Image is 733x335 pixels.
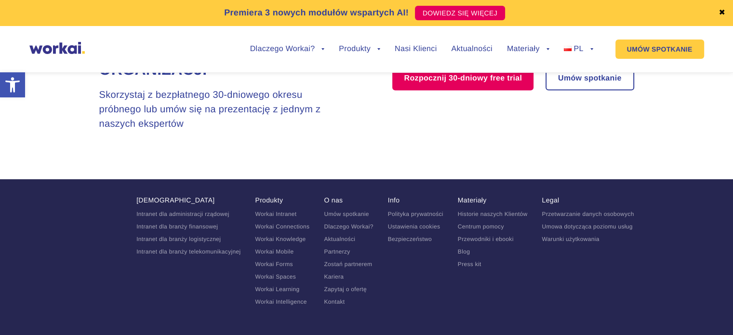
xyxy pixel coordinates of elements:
a: Workai Learning [255,286,299,293]
a: Workai Forms [255,261,293,268]
a: Intranet dla branży finansowej [136,223,218,230]
p: Premiera 3 nowych modułów wspartych AI! [224,6,409,19]
a: ✖ [719,9,725,17]
a: Blog [458,248,470,255]
a: Aktualności [451,45,492,53]
a: Press kit [458,261,481,268]
h3: Skorzystaj z bezpłatnego 30-dniowego okresu próbnego lub umów się na prezentację z jednym z naszy... [99,88,345,131]
a: Materiały [507,45,549,53]
a: O nas [324,196,343,204]
a: Umów spotkanie [324,211,369,217]
a: Workai Intelligence [255,298,307,305]
a: Polityka prywatności [388,211,443,217]
a: Workai Connections [255,223,309,230]
a: UMÓW SPOTKANIE [615,40,704,59]
a: Workai Intranet [255,211,296,217]
a: Nasi Klienci [395,45,437,53]
a: Partnerzy [324,248,350,255]
a: Workai Knowledge [255,236,306,242]
a: Przetwarzanie danych osobowych [542,211,634,217]
a: Intranet dla branży telekomunikacyjnej [136,248,240,255]
a: Bezpieczeństwo [388,236,432,242]
a: Umowa dotycząca poziomu usług [542,223,632,230]
a: [DEMOGRAPHIC_DATA] [136,196,214,204]
a: Info [388,196,400,204]
a: Zapytaj o ofertę [324,286,367,293]
a: Warunki użytkowania [542,236,599,242]
a: Legal [542,196,559,204]
a: Workai Spaces [255,273,296,280]
a: Centrum pomocy [458,223,504,230]
a: Aktualności [324,236,355,242]
a: Intranet dla branży logistycznej [136,236,221,242]
a: Zostań partnerem [324,261,372,268]
a: Produkty [339,45,380,53]
a: Rozpocznij 30-dniowy free trial [392,67,533,91]
a: DOWIEDZ SIĘ WIĘCEJ [415,6,505,20]
span: PL [573,45,583,53]
a: Intranet dla administracji rządowej [136,211,229,217]
a: Kariera [324,273,344,280]
a: Przewodniki i ebooki [458,236,514,242]
a: Produkty [255,196,283,204]
a: Dlaczego Workai? [324,223,373,230]
a: Workai Mobile [255,248,293,255]
a: Umów spotkanie [546,67,633,90]
a: Ustawienia cookies [388,223,440,230]
a: Historie naszych Klientów [458,211,528,217]
a: Dlaczego Workai? [250,45,325,53]
a: Kontakt [324,298,345,305]
a: Materiały [458,196,487,204]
